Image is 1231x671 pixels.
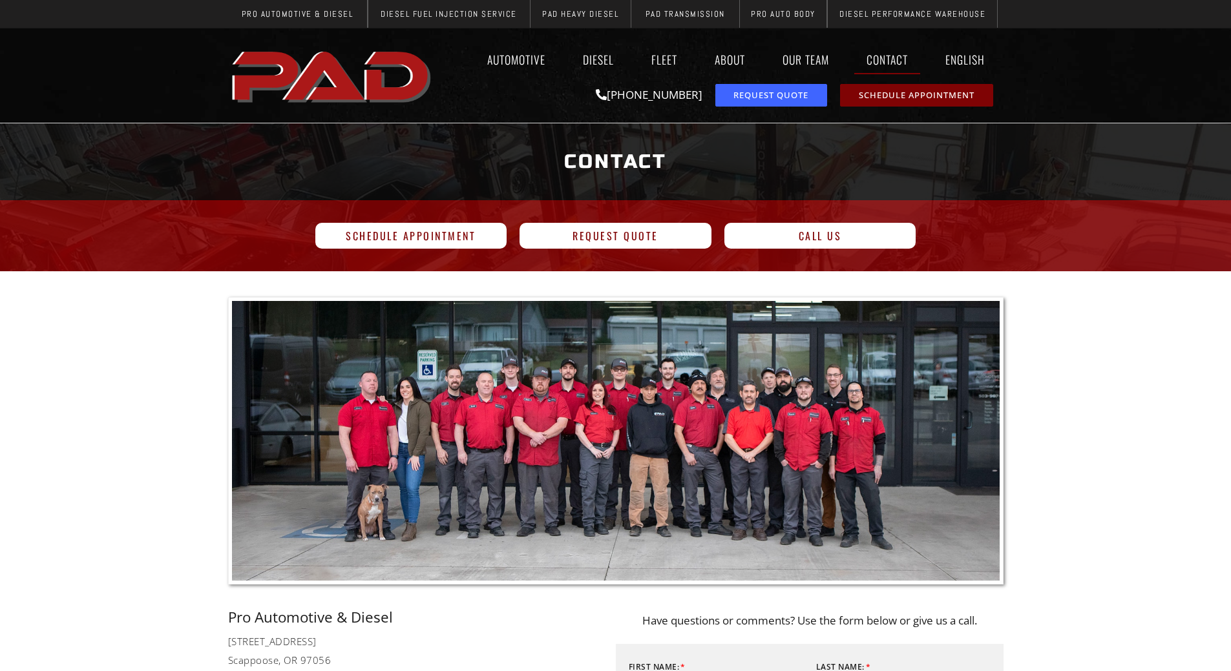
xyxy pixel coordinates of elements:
[228,634,317,649] span: [STREET_ADDRESS]
[646,10,725,18] span: PAD Transmission
[315,223,507,249] a: Schedule Appointment
[639,45,689,74] a: Fleet
[751,10,815,18] span: Pro Auto Body
[228,41,437,110] img: The image shows the word "PAD" in bold, red, uppercase letters with a slight shadow effect.
[839,10,985,18] span: Diesel Performance Warehouse
[596,87,702,102] a: [PHONE_NUMBER]
[242,10,353,18] span: Pro Automotive & Diesel
[702,45,757,74] a: About
[933,45,1004,74] a: English
[437,45,1004,74] nav: Menu
[381,10,517,18] span: Diesel Fuel Injection Service
[228,610,584,625] p: Pro Automotive & Diesel
[571,45,626,74] a: Diesel
[724,223,916,249] a: Call Us
[616,610,1004,631] p: Have questions or comments? Use the form below or give us a call.
[854,45,920,74] a: Contact
[799,231,842,241] span: Call Us
[228,652,331,668] span: Scappoose, OR 97056
[520,223,711,249] a: Request Quote
[228,41,437,110] a: pro automotive and diesel home page
[475,45,558,74] a: Automotive
[840,84,993,107] a: schedule repair or service appointment
[346,231,476,241] span: Schedule Appointment
[859,91,974,99] span: Schedule Appointment
[733,91,808,99] span: Request Quote
[573,231,658,241] span: Request Quote
[715,84,827,107] a: request a service or repair quote
[232,301,1000,581] img: A group of 20 people in red uniforms and one dog stand in front of a building with glass doors an...
[542,10,618,18] span: PAD Heavy Diesel
[770,45,841,74] a: Our Team
[235,138,997,186] h1: Contact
